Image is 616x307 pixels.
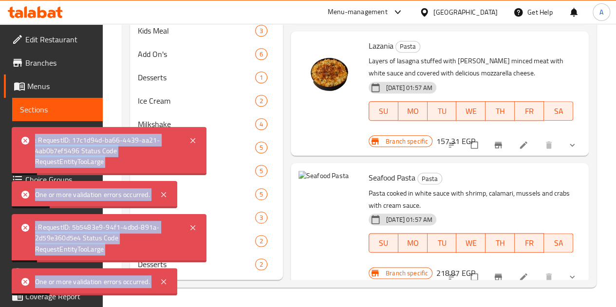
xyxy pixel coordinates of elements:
[138,48,255,60] span: Add On's
[538,266,561,288] button: delete
[428,233,457,253] button: TU
[255,235,267,247] div: items
[538,134,561,156] button: delete
[255,188,267,200] div: items
[256,166,267,176] span: 5
[130,182,283,206] div: Fresh Juices5
[138,72,255,83] span: Desserts
[369,38,393,53] span: Lazania
[138,188,255,200] span: Fresh Juices
[35,276,150,287] div: One or more validation errors occurred.
[515,101,544,121] button: FR
[130,206,283,229] div: Smoothie3
[398,233,428,253] button: MO
[369,170,415,185] span: Seafood Pasta
[489,236,511,250] span: TH
[255,165,267,177] div: items
[299,39,361,101] img: Lazania
[4,191,103,215] a: Coupons
[567,140,577,150] svg: Show Choices
[4,238,103,261] a: Menu disclaimer
[12,121,103,144] a: Full Menu View
[402,236,424,250] span: MO
[544,233,573,253] button: SA
[561,134,585,156] button: show more
[519,272,530,282] a: Edit menu item
[130,66,283,89] div: Desserts1
[130,112,283,136] div: Milkshake4
[519,140,530,150] a: Edit menu item
[4,168,103,191] a: Choice Groups
[138,258,255,270] span: Desserts
[138,212,255,223] div: Smoothie
[130,42,283,66] div: Add On's6
[255,118,267,130] div: items
[442,134,465,156] button: sort-choices
[396,41,420,52] span: Pasta
[256,26,267,36] span: 3
[255,48,267,60] div: items
[25,197,95,209] span: Coupons
[256,96,267,106] span: 2
[299,171,361,233] img: Seafood Pasta
[382,269,432,278] span: Branch specific
[35,222,179,254] div: : RequestID: 5b5483e9-94f1-4dbd-891a-2d59e360d5e4 Status Code RequestEntityTooLarge
[20,104,95,115] span: Sections
[25,34,95,45] span: Edit Restaurant
[398,101,428,121] button: MO
[369,187,573,212] p: Pasta cooked in white sauce with shrimp, calamari, mussels and crabs with cream sauce.
[25,174,95,185] span: Choice Groups
[599,7,603,18] span: A
[256,73,267,82] span: 1
[567,272,577,282] svg: Show Choices
[544,101,573,121] button: SA
[436,134,475,148] h6: 157.31 EGP
[548,236,569,250] span: SA
[138,118,255,130] span: Milkshake
[442,266,465,288] button: sort-choices
[519,236,540,250] span: FR
[256,190,267,199] span: 5
[25,57,95,69] span: Branches
[515,233,544,253] button: FR
[27,80,95,92] span: Menus
[255,95,267,107] div: items
[255,258,267,270] div: items
[548,104,569,118] span: SA
[519,104,540,118] span: FR
[382,83,436,92] span: [DATE] 01:57 AM
[256,50,267,59] span: 6
[456,233,485,253] button: WE
[328,6,388,18] div: Menu-management
[369,55,573,79] p: Layers of lasagna stuffed with [PERSON_NAME] minced meat with white sauce and covered with delici...
[4,215,103,238] a: Promotions
[418,173,442,184] span: Pasta
[138,25,255,36] span: Kids Meal
[487,134,511,156] button: Branch-specific-item
[460,104,482,118] span: WE
[431,104,453,118] span: TU
[395,41,420,53] div: Pasta
[369,233,398,253] button: SU
[138,95,255,107] span: Ice Cream
[256,213,267,222] span: 3
[465,268,485,286] span: Select to update
[255,212,267,223] div: items
[402,104,424,118] span: MO
[561,266,585,288] button: show more
[369,101,398,121] button: SU
[35,135,179,167] div: : RequestID: 17c1d94d-ba66-4439-aa21-4ab0b7ef5496 Status Code RequestEntityTooLarge
[25,267,95,279] span: Upsell
[485,101,515,121] button: TH
[4,74,103,98] a: Menus
[35,189,150,200] div: One or more validation errors occurred.
[12,98,103,121] a: Sections
[436,266,475,280] h6: 218.87 EGP
[465,136,485,154] span: Select to update
[431,236,453,250] span: TU
[255,142,267,153] div: items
